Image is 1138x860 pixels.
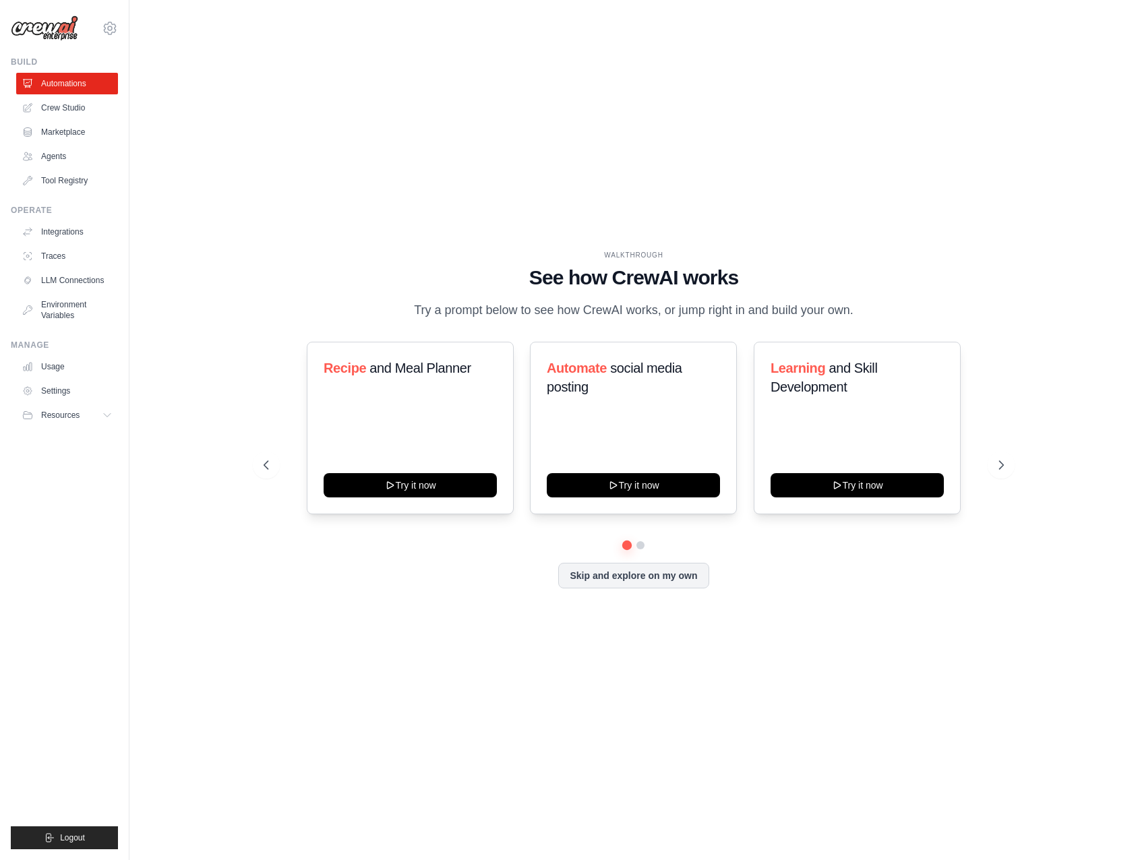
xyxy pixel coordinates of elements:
a: Tool Registry [16,170,118,191]
a: Integrations [16,221,118,243]
span: and Skill Development [771,361,877,394]
p: Try a prompt below to see how CrewAI works, or jump right in and build your own. [407,301,860,320]
span: social media posting [547,361,682,394]
span: and Meal Planner [370,361,471,375]
a: Marketplace [16,121,118,143]
a: Automations [16,73,118,94]
button: Try it now [324,473,497,497]
button: Logout [11,826,118,849]
a: Settings [16,380,118,402]
span: Resources [41,410,80,421]
button: Resources [16,404,118,426]
button: Skip and explore on my own [558,563,709,588]
img: Logo [11,16,78,41]
span: Automate [547,361,607,375]
button: Try it now [771,473,944,497]
a: Crew Studio [16,97,118,119]
a: Agents [16,146,118,167]
span: Recipe [324,361,366,375]
h1: See how CrewAI works [264,266,1004,290]
button: Try it now [547,473,720,497]
iframe: Chat Widget [1071,795,1138,860]
span: Logout [60,832,85,843]
span: Learning [771,361,825,375]
div: Operate [11,205,118,216]
a: LLM Connections [16,270,118,291]
a: Usage [16,356,118,377]
div: WALKTHROUGH [264,250,1004,260]
a: Environment Variables [16,294,118,326]
a: Traces [16,245,118,267]
div: Manage [11,340,118,350]
div: Build [11,57,118,67]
